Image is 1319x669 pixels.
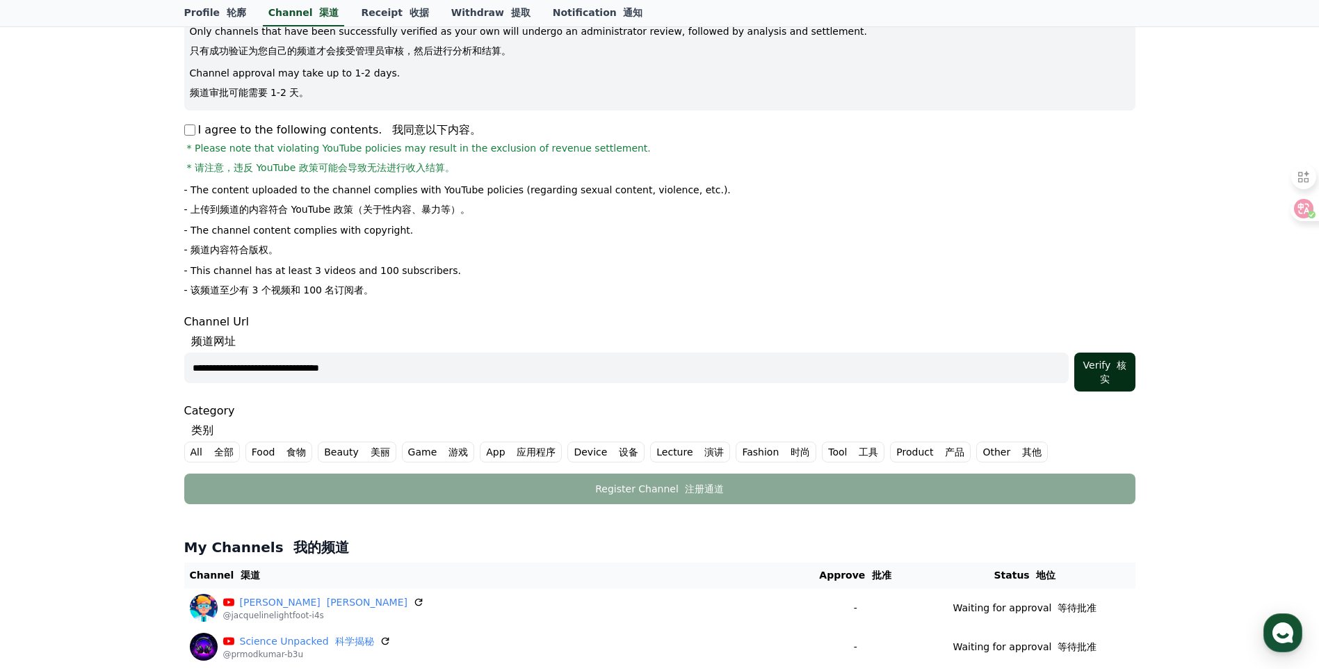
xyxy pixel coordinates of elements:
font: 设备 [619,446,638,458]
font: - 上传到频道的内容符合 YouTube 政策（关于性内容、暴力等）。 [184,204,470,215]
p: Channel approval may take up to 1-2 days. [190,66,1130,105]
label: Device [567,442,645,462]
label: Tool [822,442,884,462]
th: Channel [184,563,796,588]
a: Messages [92,441,179,476]
font: 等待批准 [1058,641,1097,652]
label: Other [976,442,1048,462]
label: Lecture [650,442,730,462]
font: 渠道 [319,7,339,18]
div: Channel Url [184,314,1135,392]
font: 频道审批可能需要 1-2 天。 [190,87,309,98]
p: @jacquelinelightfoot-i4s [223,610,425,621]
span: Messages [115,462,156,474]
label: Fashion [736,442,816,462]
span: Home [35,462,60,473]
font: 游戏 [448,446,468,458]
font: 收据 [410,7,429,18]
div: Verify [1080,358,1129,386]
p: I agree to the following contents. [184,122,481,138]
font: 演讲 [704,446,724,458]
img: jacqueline lightfoot [190,594,218,622]
div: Category [184,403,1135,462]
font: 渠道 [241,570,260,581]
label: All [184,442,240,462]
p: Waiting for approval [953,640,1097,654]
p: - [802,601,909,615]
p: - The content uploaded to the channel complies with YouTube policies (regarding sexual content, v... [184,183,731,222]
font: 类别 [191,424,213,437]
font: 我的频道 [293,539,349,556]
label: Beauty [318,442,396,462]
font: 等待批准 [1058,602,1097,613]
span: * Please note that violating YouTube policies may result in the exclusion of revenue settlement. [187,141,651,180]
label: App [480,442,562,462]
font: - 频道内容符合版权。 [184,244,279,255]
font: [PERSON_NAME] [327,597,407,608]
font: 轮廓 [227,7,246,18]
font: 科学揭秘 [335,636,374,647]
a: Home [4,441,92,476]
font: 通知 [623,7,642,18]
font: 时尚 [791,446,810,458]
label: Product [890,442,971,462]
p: Waiting for approval [953,601,1097,615]
div: Register Channel [212,482,1108,496]
font: 注册通道 [685,483,724,494]
img: Science Unpacked [190,633,218,661]
font: 频道网址 [191,334,236,348]
button: Verify 核实 [1074,353,1135,392]
p: - [802,640,909,654]
font: 美丽 [371,446,390,458]
span: Settings [206,462,240,473]
p: - This channel has at least 3 videos and 100 subscribers. [184,264,461,303]
th: Status [914,563,1135,588]
h4: My Channels [184,538,1135,557]
font: 食物 [286,446,306,458]
a: Science Unpacked 科学揭秘 [240,634,374,649]
font: * 请注意，违反 YouTube 政策可能会导致无法进行收入结算。 [187,162,455,173]
font: 产品 [945,446,964,458]
button: Register Channel 注册通道 [184,474,1135,504]
p: - The channel content complies with copyright. [184,223,414,262]
font: - 该频道至少有 3 个视频和 100 名订阅者。 [184,284,374,296]
label: Food [245,442,312,462]
font: 提取 [511,7,531,18]
font: 应用程序 [517,446,556,458]
font: 全部 [214,446,234,458]
th: Approve [796,563,914,588]
a: [PERSON_NAME] [PERSON_NAME] [240,595,408,610]
p: @prmodkumar-b3u [223,649,391,660]
font: 我同意以下内容。 [392,123,481,136]
font: 只有成功验证为您自己的频道才会接受管理员审核，然后进行分析和结算。 [190,45,511,56]
font: 工具 [859,446,878,458]
label: Game [402,442,475,462]
font: 其他 [1022,446,1042,458]
font: 批准 [872,570,891,581]
a: Settings [179,441,267,476]
p: Only channels that have been successfully verified as your own will undergo an administrator revi... [190,24,1130,63]
font: 地位 [1036,570,1055,581]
